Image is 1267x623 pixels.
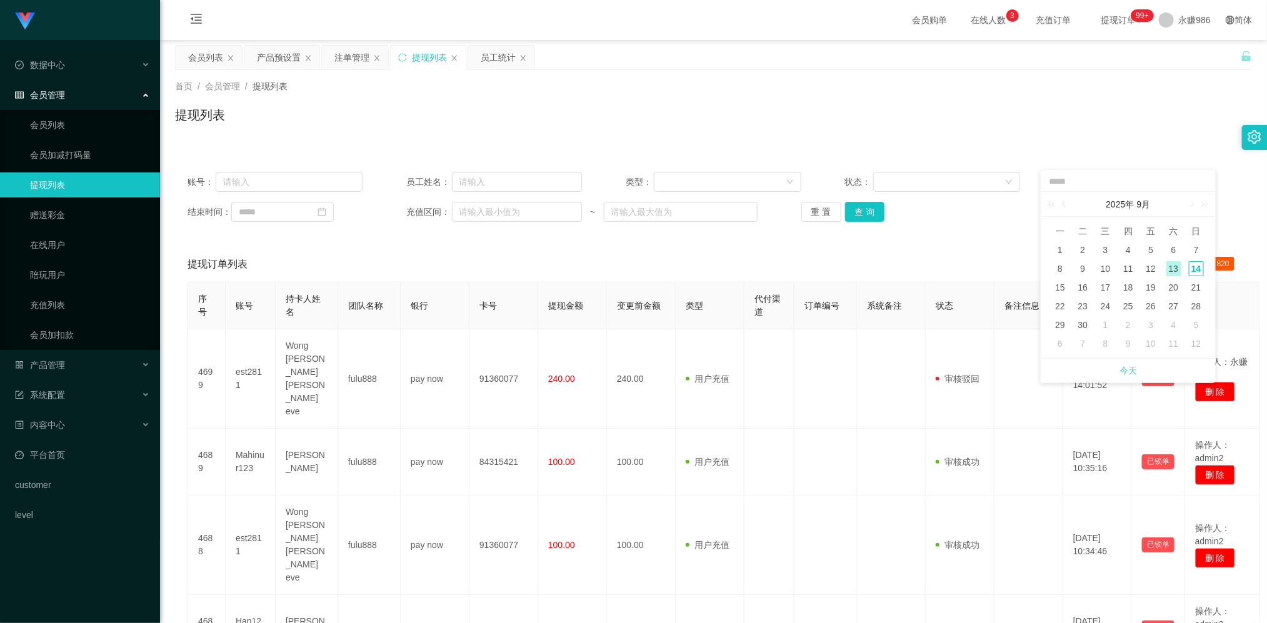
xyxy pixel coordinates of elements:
[15,390,65,400] span: 系统配置
[1094,316,1117,334] td: 2025年10月1日
[686,540,729,550] span: 用户充值
[1121,261,1136,276] div: 11
[1094,226,1117,237] span: 三
[1117,278,1139,297] td: 2025年9月18日
[1075,299,1090,314] div: 23
[1162,222,1184,241] th: 周六
[1117,226,1139,237] span: 四
[1071,259,1094,278] td: 2025年9月9日
[15,12,35,30] img: logo.9652507e.png
[1049,278,1071,297] td: 2025年9月15日
[226,496,276,595] td: est2811
[175,81,193,91] span: 首页
[1162,226,1184,237] span: 六
[1166,261,1181,276] div: 13
[407,206,452,219] span: 充值区间：
[373,54,381,62] i: 图标: close
[253,81,288,91] span: 提现列表
[236,301,253,311] span: 账号
[1121,242,1136,257] div: 4
[1075,317,1090,332] div: 30
[1053,242,1068,257] div: 1
[754,294,781,317] span: 代付渠道
[30,112,150,137] a: 会员列表
[1075,261,1090,276] div: 9
[1075,242,1090,257] div: 2
[15,61,24,69] i: 图标: check-circle-o
[276,329,338,429] td: Wong [PERSON_NAME] [PERSON_NAME] eve
[1053,299,1068,314] div: 22
[1053,336,1068,351] div: 6
[188,329,226,429] td: 4699
[15,60,65,70] span: 数据中心
[227,54,234,62] i: 图标: close
[276,429,338,496] td: [PERSON_NAME]
[1162,278,1184,297] td: 2025年9月20日
[936,457,979,467] span: 审核成功
[1094,241,1117,259] td: 2025年9月3日
[1121,317,1136,332] div: 2
[1139,316,1162,334] td: 2025年10月3日
[469,329,538,429] td: 91360077
[801,202,841,222] button: 重 置
[1136,192,1152,217] a: 9月
[1049,334,1071,353] td: 2025年10月6日
[1185,226,1208,237] span: 日
[1166,336,1181,351] div: 11
[188,46,223,69] div: 会员列表
[1139,241,1162,259] td: 2025年9月5日
[30,202,150,227] a: 赠送彩金
[686,457,729,467] span: 用户充值
[1117,241,1139,259] td: 2025年9月4日
[1212,257,1234,271] span: 820
[1053,261,1068,276] div: 8
[318,207,326,216] i: 图标: calendar
[1195,382,1235,402] button: 删 除
[15,420,65,430] span: 内容中心
[1010,9,1014,22] p: 3
[1189,242,1204,257] div: 7
[198,294,207,317] span: 序号
[1049,259,1071,278] td: 2025年9月8日
[30,172,150,197] a: 提现列表
[1094,259,1117,278] td: 2025年9月10日
[1166,280,1181,295] div: 20
[519,54,527,62] i: 图标: close
[1049,241,1071,259] td: 2025年9月1日
[1143,317,1158,332] div: 3
[338,429,401,496] td: fulu888
[936,374,979,384] span: 审核驳回
[1162,259,1184,278] td: 2025年9月13日
[1071,226,1094,237] span: 二
[1098,317,1113,332] div: 1
[15,360,65,370] span: 产品管理
[1071,316,1094,334] td: 2025年9月30日
[1098,299,1113,314] div: 24
[965,16,1013,24] span: 在线人数
[188,206,231,219] span: 结束时间：
[226,329,276,429] td: est2811
[338,496,401,595] td: fulu888
[452,172,583,192] input: 请输入
[1195,548,1235,568] button: 删 除
[1071,222,1094,241] th: 周二
[479,301,497,311] span: 卡号
[1119,359,1137,382] a: 今天
[411,301,428,311] span: 银行
[1117,259,1139,278] td: 2025年9月11日
[338,329,401,429] td: fulu888
[1185,259,1208,278] td: 2025年9月14日
[936,540,979,550] span: 审核成功
[412,46,447,69] div: 提现列表
[1189,336,1204,351] div: 12
[407,176,452,189] span: 员工姓名：
[1098,242,1113,257] div: 3
[1094,297,1117,316] td: 2025年9月24日
[686,301,703,311] span: 类型
[15,421,24,429] i: 图标: profile
[1139,278,1162,297] td: 2025年9月19日
[188,429,226,496] td: 4689
[1185,334,1208,353] td: 2025年10月12日
[401,496,469,595] td: pay now
[1121,336,1136,351] div: 9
